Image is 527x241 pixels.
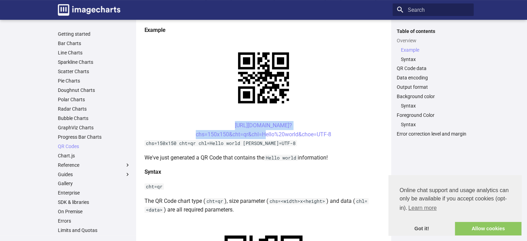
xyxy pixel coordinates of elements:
[58,199,131,205] a: SDK & libraries
[388,175,521,235] div: cookieconsent
[268,198,326,204] code: chs=<width>x<height>
[397,121,469,128] nav: Foreground Color
[393,3,474,16] input: Search
[397,112,469,118] a: Foreground Color
[397,93,469,100] a: Background color
[264,155,298,161] code: Hello world
[144,197,383,214] p: The QR Code chart type ( ), size parameter ( ) and data ( ) are all required parameters.
[399,186,510,213] span: Online chat support and usage analytics can only be available if you accept cookies (opt-in).
[144,153,383,162] p: We've just generated a QR Code that contains the information!
[58,180,131,187] a: Gallery
[397,131,469,137] a: Error correction level and margin
[205,198,225,204] code: cht=qr
[58,50,131,56] a: Line Charts
[196,122,331,138] a: [URL][DOMAIN_NAME]?chs=150x150&cht=qr&chl=Hello%20world&choe=UTF-8
[393,28,474,34] label: Table of contents
[58,143,131,149] a: QR Codes
[397,103,469,109] nav: Background color
[397,47,469,62] nav: Overview
[58,31,131,37] a: Getting started
[144,140,297,146] code: chs=150x150 cht=qr chl=Hello world [PERSON_NAME]=UTF-8
[397,84,469,90] a: Output format
[58,208,131,215] a: On Premise
[397,75,469,81] a: Data encoding
[393,28,474,137] nav: Table of contents
[397,65,469,71] a: QR Code data
[58,68,131,75] a: Scatter Charts
[455,222,521,236] a: allow cookies
[226,40,301,115] img: chart
[144,26,383,35] h4: Example
[58,134,131,140] a: Progress Bar Charts
[58,162,131,168] label: Reference
[401,103,469,109] a: Syntax
[58,190,131,196] a: Enterprise
[144,183,164,190] code: cht=qr
[58,78,131,84] a: Pie Charts
[401,47,469,53] a: Example
[58,106,131,112] a: Radar Charts
[58,218,131,224] a: Errors
[58,171,131,178] label: Guides
[58,124,131,131] a: GraphViz Charts
[58,4,120,16] img: logo
[58,96,131,103] a: Polar Charts
[388,222,455,236] a: dismiss cookie message
[58,87,131,93] a: Doughnut Charts
[58,40,131,46] a: Bar Charts
[58,59,131,65] a: Sparkline Charts
[397,37,469,44] a: Overview
[144,167,383,177] h4: Syntax
[58,115,131,121] a: Bubble Charts
[401,121,469,128] a: Syntax
[407,203,438,213] a: learn more about cookies
[55,1,123,18] a: Image-Charts documentation
[401,56,469,62] a: Syntax
[58,153,131,159] a: Chart.js
[58,227,131,233] a: Limits and Quotas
